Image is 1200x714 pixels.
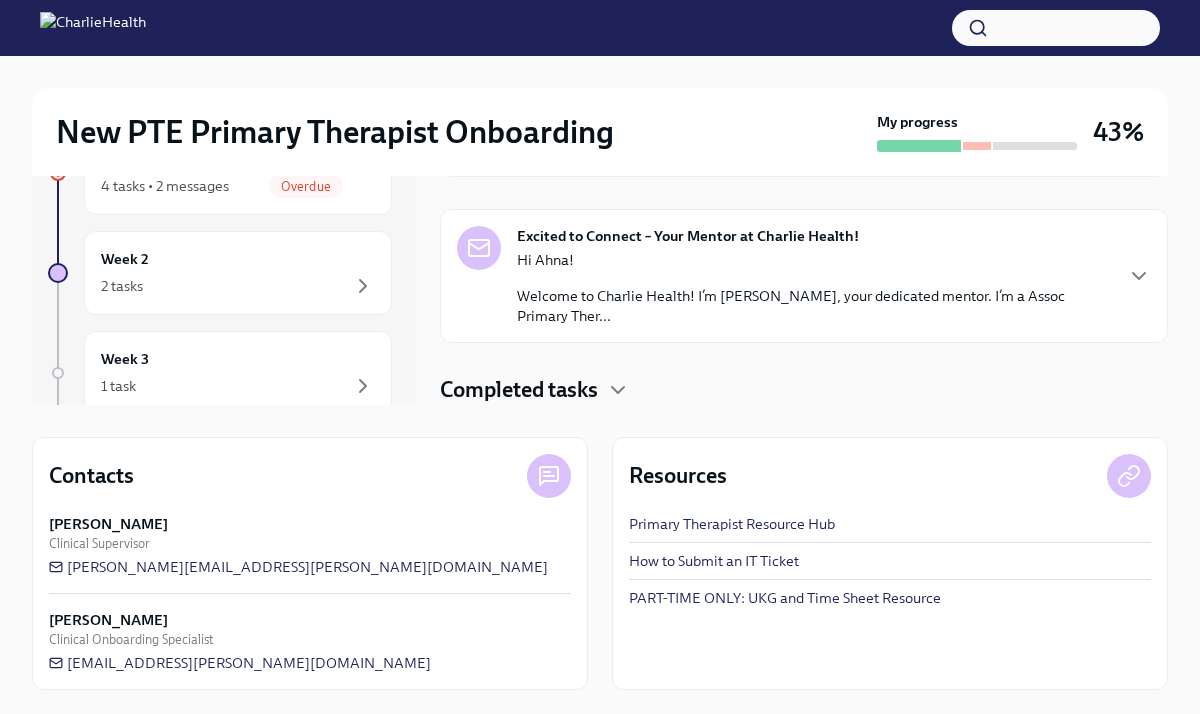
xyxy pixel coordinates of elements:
[48,231,392,315] a: Week 22 tasks
[629,514,835,534] a: Primary Therapist Resource Hub
[49,557,548,577] a: [PERSON_NAME][EMAIL_ADDRESS][PERSON_NAME][DOMAIN_NAME]
[49,653,431,673] a: [EMAIL_ADDRESS][PERSON_NAME][DOMAIN_NAME]
[101,248,149,270] h6: Week 2
[440,375,598,405] h4: Completed tasks
[629,461,727,491] h4: Resources
[49,630,213,649] span: Clinical Onboarding Specialist
[517,286,1111,326] p: Welcome to Charlie Health! I’m [PERSON_NAME], your dedicated mentor. I’m a Assoc Primary Ther...
[49,461,134,491] h4: Contacts
[101,276,143,296] div: 2 tasks
[440,375,1168,405] div: Completed tasks
[877,112,958,132] strong: My progress
[517,226,859,246] strong: Excited to Connect – Your Mentor at Charlie Health!
[517,250,1111,270] p: Hi Ahna!
[49,514,168,534] strong: [PERSON_NAME]
[629,588,941,608] a: PART-TIME ONLY: UKG and Time Sheet Resource
[269,179,343,194] span: Overdue
[101,376,136,396] div: 1 task
[101,348,149,370] h6: Week 3
[49,610,168,630] strong: [PERSON_NAME]
[1093,114,1144,150] h3: 43%
[629,551,799,571] a: How to Submit an IT Ticket
[40,12,146,44] img: CharlieHealth
[101,176,229,196] div: 4 tasks • 2 messages
[48,331,392,415] a: Week 31 task
[56,112,614,152] h2: New PTE Primary Therapist Onboarding
[49,534,150,553] span: Clinical Supervisor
